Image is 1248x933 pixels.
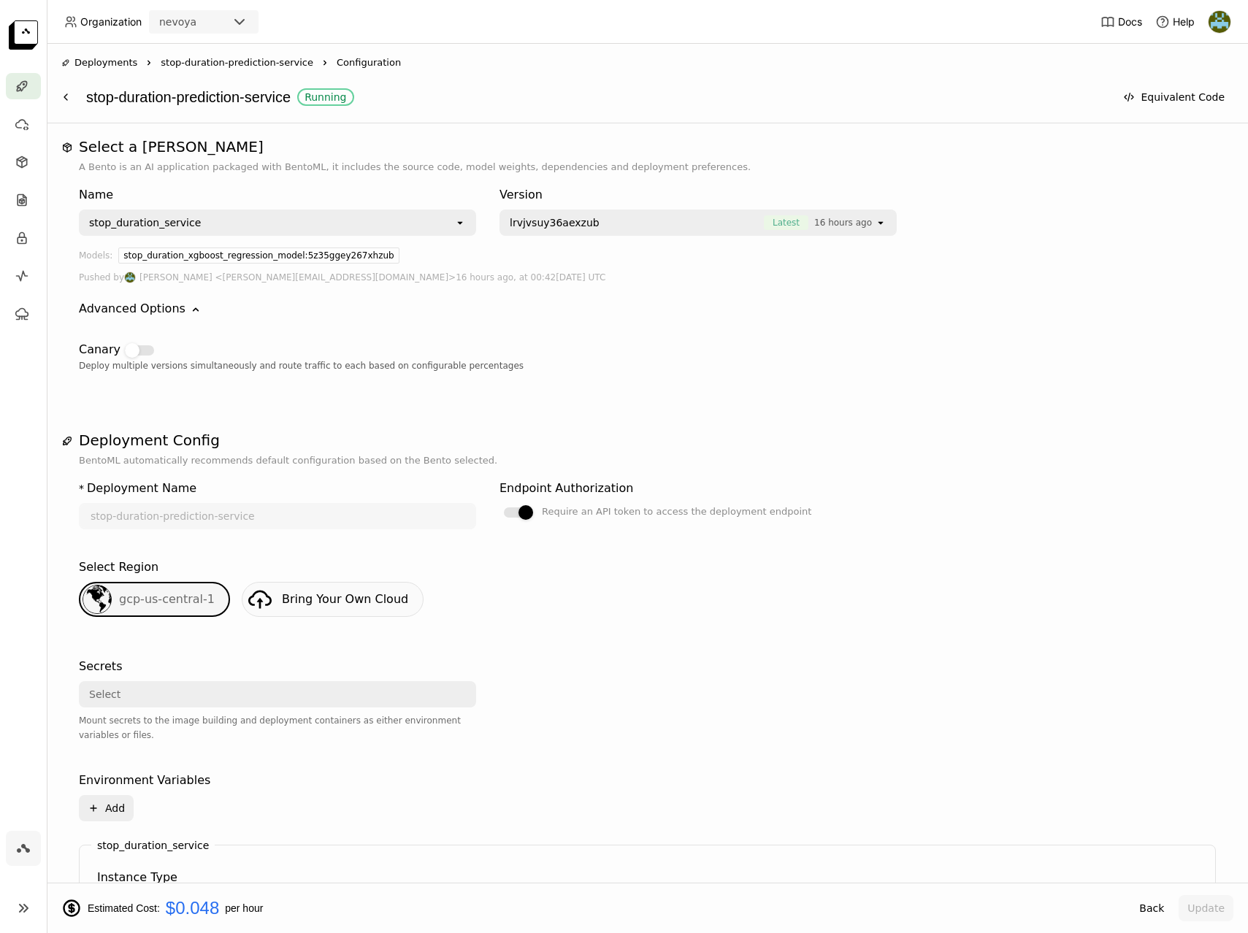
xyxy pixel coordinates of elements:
[337,55,401,70] span: Configuration
[97,840,209,851] label: stop_duration_service
[9,20,38,50] img: logo
[282,592,408,606] span: Bring Your Own Cloud
[1209,11,1230,33] img: Thomas Atwood
[61,55,1233,70] nav: Breadcrumbs navigation
[79,358,1216,373] div: Deploy multiple versions simultaneously and route traffic to each based on configurable percentages
[79,186,476,204] div: Name
[1179,895,1233,921] button: Update
[89,687,120,702] div: Select
[80,15,142,28] span: Organization
[79,269,1216,285] div: Pushed by 16 hours ago, at 00:42[DATE] UTC
[139,269,456,285] span: [PERSON_NAME] <[PERSON_NAME][EMAIL_ADDRESS][DOMAIN_NAME]>
[305,91,346,103] div: Running
[125,272,135,283] img: Thomas Atwood
[79,453,1216,468] p: BentoML automatically recommends default configuration based on the Bento selected.
[79,713,476,742] div: Mount secrets to the image building and deployment containers as either environment variables or ...
[873,215,875,230] input: Selected [object Object].
[97,869,177,886] div: Instance Type
[1130,895,1173,921] button: Back
[79,138,1216,155] h1: Select a [PERSON_NAME]
[143,57,155,69] svg: Right
[1100,15,1142,29] a: Docs
[79,300,1216,318] div: Advanced Options
[198,15,199,30] input: Selected nevoya.
[161,55,313,70] span: stop-duration-prediction-service
[79,341,120,358] div: Canary
[89,215,201,230] div: stop_duration_service
[510,215,600,230] span: lrvjvsuy36aexzub
[80,504,475,528] input: name of deployment (autogenerated if blank)
[79,300,185,318] div: Advanced Options
[79,247,112,269] div: Models:
[499,186,897,204] div: Version
[1118,15,1142,28] span: Docs
[79,431,1216,449] h1: Deployment Config
[764,215,808,230] span: Latest
[79,582,230,617] div: gcp-us-central-1
[1173,15,1195,28] span: Help
[814,215,872,230] span: 16 hours ago
[74,55,137,70] span: Deployments
[87,480,196,497] div: Deployment Name
[86,83,1107,111] div: stop-duration-prediction-service
[542,503,811,521] div: Require an API token to access the deployment endpoint
[79,558,158,576] div: Select Region
[119,592,215,606] span: gcp-us-central-1
[319,57,331,69] svg: Right
[61,55,137,70] div: Deployments
[1114,84,1233,110] button: Equivalent Code
[242,582,424,617] a: Bring Your Own Cloud
[166,898,219,918] span: $0.048
[1155,15,1195,29] div: Help
[159,15,196,29] div: nevoya
[61,898,1125,918] div: Estimated Cost: per hour
[118,247,399,264] div: stop_duration_xgboost_regression_model:5z35ggey267xhzub
[79,772,210,789] div: Environment Variables
[79,795,134,821] button: Add
[499,480,633,497] div: Endpoint Authorization
[454,217,466,229] svg: open
[88,802,99,814] svg: Plus
[79,160,1216,174] p: A Bento is an AI application packaged with BentoML, it includes the source code, model weights, d...
[79,658,122,675] div: Secrets
[188,302,203,317] svg: Down
[875,217,887,229] svg: open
